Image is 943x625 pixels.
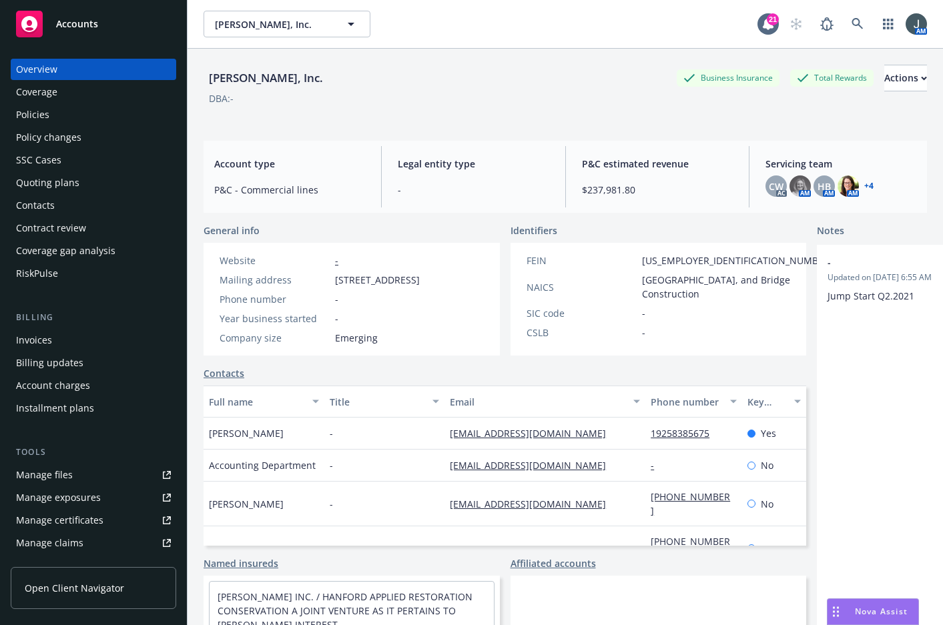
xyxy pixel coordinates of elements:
[220,273,330,287] div: Mailing address
[827,598,919,625] button: Nova Assist
[527,326,637,340] div: CSLB
[204,11,370,37] button: [PERSON_NAME], Inc.
[220,311,330,326] div: Year business started
[16,464,73,486] div: Manage files
[828,599,844,624] div: Drag to move
[651,490,730,517] a: [PHONE_NUMBER]
[11,172,176,193] a: Quoting plans
[335,292,338,306] span: -
[767,13,779,25] div: 21
[527,253,637,267] div: FEIN
[642,306,645,320] span: -
[16,172,79,193] div: Quoting plans
[25,581,124,595] span: Open Client Navigator
[651,395,721,409] div: Phone number
[769,179,783,193] span: CW
[11,532,176,554] a: Manage claims
[204,366,244,380] a: Contacts
[11,5,176,43] a: Accounts
[398,157,549,171] span: Legal entity type
[330,426,333,440] span: -
[11,375,176,396] a: Account charges
[642,326,645,340] span: -
[864,182,874,190] a: +4
[330,542,360,556] span: Owner
[450,395,625,409] div: Email
[16,375,90,396] div: Account charges
[324,386,445,418] button: Title
[11,311,176,324] div: Billing
[16,263,58,284] div: RiskPulse
[11,487,176,508] a: Manage exposures
[818,179,831,193] span: HB
[527,306,637,320] div: SIC code
[511,223,557,237] span: Identifiers
[838,175,859,197] img: photo
[209,91,234,105] div: DBA: -
[783,11,810,37] a: Start snowing
[220,292,330,306] div: Phone number
[677,69,779,86] div: Business Insurance
[204,556,278,570] a: Named insureds
[16,330,52,351] div: Invoices
[16,487,101,508] div: Manage exposures
[398,183,549,197] span: -
[582,183,733,197] span: $237,981.80
[16,81,57,103] div: Coverage
[844,11,871,37] a: Search
[220,331,330,345] div: Company size
[16,352,83,374] div: Billing updates
[651,459,665,472] a: -
[642,273,833,301] span: [GEOGRAPHIC_DATA], and Bridge Construction
[884,65,927,91] button: Actions
[16,104,49,125] div: Policies
[450,459,617,472] a: [EMAIL_ADDRESS][DOMAIN_NAME]
[16,398,94,419] div: Installment plans
[11,464,176,486] a: Manage files
[16,217,86,239] div: Contract review
[11,81,176,103] a: Coverage
[765,157,916,171] span: Servicing team
[215,17,330,31] span: [PERSON_NAME], Inc.
[204,69,328,87] div: [PERSON_NAME], Inc.
[651,427,720,440] a: 19258385675
[209,458,316,472] span: Accounting Department
[828,289,914,302] span: Jump Start Q2.2021
[330,395,425,409] div: Title
[906,13,927,35] img: photo
[11,127,176,148] a: Policy changes
[11,240,176,261] a: Coverage gap analysis
[790,69,874,86] div: Total Rewards
[16,510,103,531] div: Manage certificates
[11,352,176,374] a: Billing updates
[817,223,844,239] span: Notes
[11,398,176,419] a: Installment plans
[16,195,55,216] div: Contacts
[11,195,176,216] a: Contacts
[335,254,338,267] a: -
[11,446,176,459] div: Tools
[11,510,176,531] a: Manage certificates
[527,280,637,294] div: NAICS
[11,149,176,171] a: SSC Cases
[742,386,806,418] button: Key contact
[11,555,176,576] a: Manage BORs
[214,157,365,171] span: Account type
[335,273,420,287] span: [STREET_ADDRESS]
[335,311,338,326] span: -
[790,175,811,197] img: photo
[651,535,730,562] a: [PHONE_NUMBER]
[11,263,176,284] a: RiskPulse
[450,498,617,510] a: [EMAIL_ADDRESS][DOMAIN_NAME]
[11,59,176,80] a: Overview
[209,395,304,409] div: Full name
[16,240,115,261] div: Coverage gap analysis
[11,104,176,125] a: Policies
[642,253,833,267] span: [US_EMPLOYER_IDENTIFICATION_NUMBER]
[855,606,908,617] span: Nova Assist
[209,542,284,556] span: [PERSON_NAME]
[16,555,79,576] div: Manage BORs
[761,426,776,440] span: Yes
